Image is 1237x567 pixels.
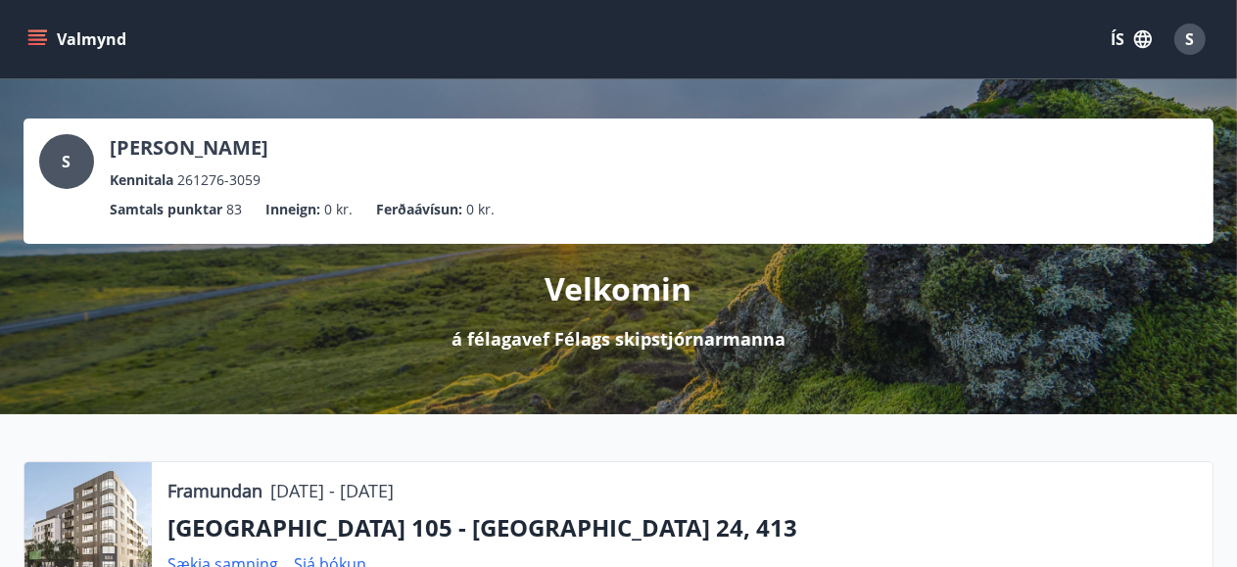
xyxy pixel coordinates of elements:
p: Velkomin [546,267,692,310]
p: Samtals punktar [110,199,222,220]
span: 83 [226,199,242,220]
button: S [1166,16,1213,63]
p: Kennitala [110,169,173,191]
span: 0 kr. [324,199,353,220]
p: [GEOGRAPHIC_DATA] 105 - [GEOGRAPHIC_DATA] 24, 413 [167,511,1197,544]
span: 261276-3059 [177,169,261,191]
p: Ferðaávísun : [376,199,462,220]
span: S [1186,28,1195,50]
p: [PERSON_NAME] [110,134,268,162]
p: Framundan [167,478,262,503]
button: menu [24,22,134,57]
p: [DATE] - [DATE] [270,478,394,503]
p: Inneign : [265,199,320,220]
span: S [63,151,71,172]
button: ÍS [1100,22,1163,57]
span: 0 kr. [466,199,495,220]
p: á félagavef Félags skipstjórnarmanna [452,326,785,352]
